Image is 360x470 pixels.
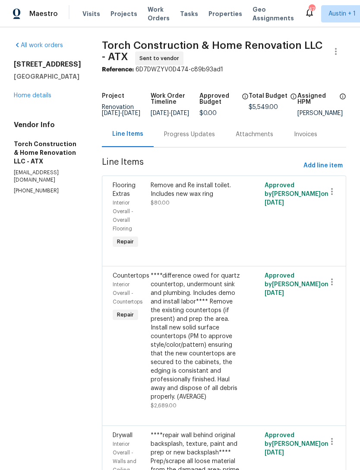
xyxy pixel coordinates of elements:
[102,110,120,116] span: [DATE]
[151,110,189,116] span: -
[208,10,242,18] span: Properties
[265,200,284,206] span: [DATE]
[297,93,337,105] h5: Assigned HPM
[236,130,273,139] div: Attachments
[14,72,81,81] h5: [GEOGRAPHIC_DATA]
[102,104,140,116] span: Renovation
[339,93,346,110] span: The hpm assigned to this work order.
[199,110,217,116] span: $0.00
[328,10,356,18] span: Austin + 1
[300,158,346,174] button: Add line item
[297,110,346,116] div: [PERSON_NAME]
[14,60,81,69] h2: [STREET_ADDRESS]
[113,432,133,438] span: Drywall
[102,93,124,99] h5: Project
[265,450,284,456] span: [DATE]
[242,93,249,110] span: The total cost of line items that have been approved by both Opendoor and the Trade Partner. This...
[14,187,81,195] p: [PHONE_NUMBER]
[14,42,63,48] a: All work orders
[113,282,142,304] span: Interior Overall - Countertops
[14,93,51,99] a: Home details
[111,10,137,18] span: Projects
[113,273,149,279] span: Countertops
[112,130,143,138] div: Line Items
[102,40,322,62] span: Torch Construction & Home Renovation LLC - ATX
[151,403,177,408] span: $2,689.00
[290,93,297,104] span: The total cost of line items that have been proposed by Opendoor. This sum includes line items th...
[249,93,287,99] h5: Total Budget
[151,181,240,198] div: Remove and Re install toilet. Includes new wax ring
[14,140,81,166] h5: Torch Construction & Home Renovation LLC - ATX
[82,10,100,18] span: Visits
[199,93,239,105] h5: Approved Budget
[180,11,198,17] span: Tasks
[265,290,284,296] span: [DATE]
[148,5,170,22] span: Work Orders
[113,200,133,231] span: Interior Overall - Overall Flooring
[171,110,189,116] span: [DATE]
[151,272,240,401] div: ****difference owed for quartz countertop, undermount sink and plumbing. Includes demo and instal...
[265,432,328,456] span: Approved by [PERSON_NAME] on
[265,273,328,296] span: Approved by [PERSON_NAME] on
[122,110,140,116] span: [DATE]
[102,158,300,174] span: Line Items
[102,65,346,74] div: 6D7DWZYV0D474-c89b93ad1
[14,169,81,184] p: [EMAIL_ADDRESS][DOMAIN_NAME]
[114,237,137,246] span: Repair
[151,110,169,116] span: [DATE]
[265,182,328,206] span: Approved by [PERSON_NAME] on
[14,121,81,129] h4: Vendor Info
[151,93,199,105] h5: Work Order Timeline
[253,5,294,22] span: Geo Assignments
[303,160,343,171] span: Add line item
[114,310,137,319] span: Repair
[102,67,134,73] b: Reference:
[102,110,140,116] span: -
[139,54,183,63] span: Sent to vendor
[151,200,170,205] span: $80.00
[113,182,136,197] span: Flooring Extras
[249,104,278,110] span: $5,549.00
[294,130,317,139] div: Invoices
[29,10,58,18] span: Maestro
[164,130,215,139] div: Progress Updates
[309,5,315,14] div: 47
